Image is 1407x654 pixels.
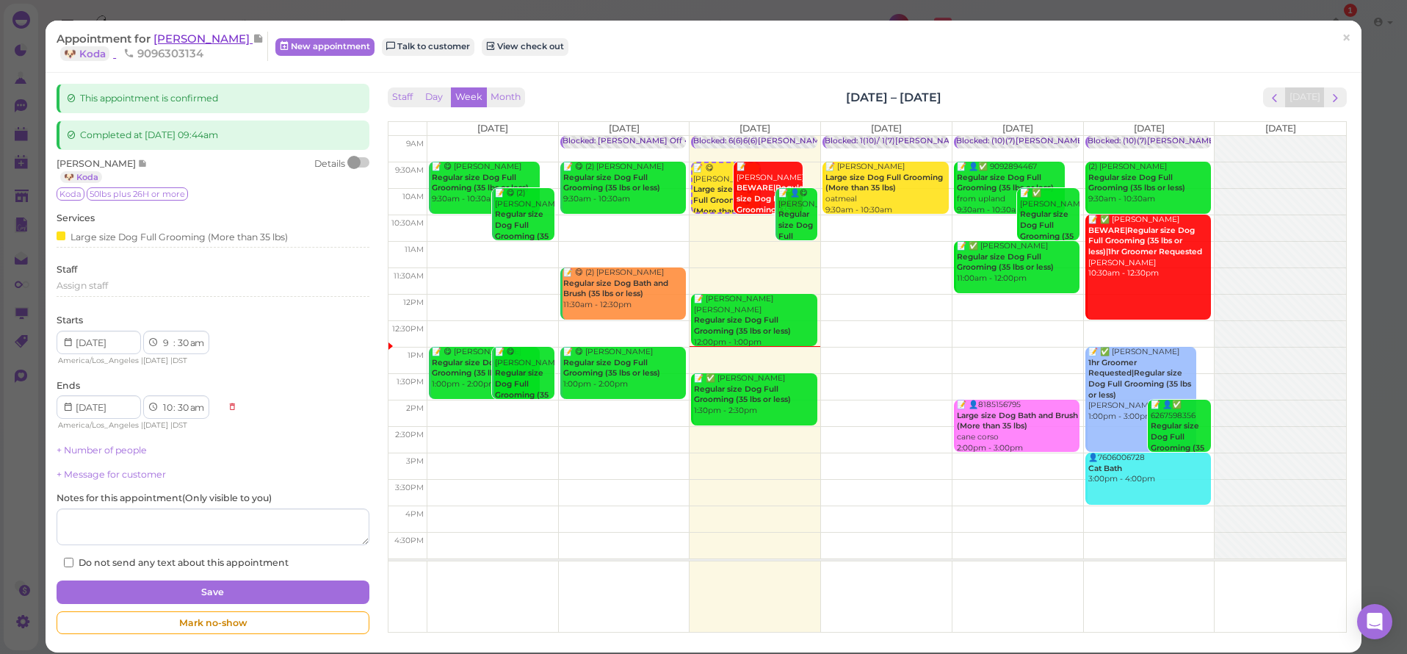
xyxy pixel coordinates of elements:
[477,123,508,134] span: [DATE]
[388,87,417,107] button: Staff
[1088,358,1191,400] b: 1hr Groomer Requested|Regular size Dog Full Grooming (35 lbs or less)
[846,89,941,106] h2: [DATE] – [DATE]
[57,263,77,276] label: Staff
[1020,209,1074,251] b: Regular size Dog Full Grooming (35 lbs or less)
[956,136,1143,147] div: Blocked: (10)(7)[PERSON_NAME] • appointment
[1088,226,1202,256] b: BEWARE|Regular size Dog Full Grooming (35 lbs or less)|1hr Groomer Requested
[495,209,549,251] b: Regular size Dog Full Grooming (35 lbs or less)
[1333,21,1360,56] a: ×
[694,384,791,405] b: Regular size Dog Full Grooming (35 lbs or less)
[275,38,375,56] a: New appointment
[416,87,452,107] button: Day
[451,87,487,107] button: Week
[482,38,568,56] a: View check out
[494,347,555,434] div: 📝 😋 [PERSON_NAME] 1:00pm - 2:00pm
[957,173,1054,193] b: Regular size Dog Full Grooming (35 lbs or less)
[57,314,83,327] label: Starts
[394,271,424,281] span: 11:30am
[57,581,369,604] button: Save
[406,139,424,148] span: 9am
[64,558,73,567] input: Do not send any text about this appointment
[1134,123,1165,134] span: [DATE]
[825,136,1022,147] div: Blocked: 1(10)/ 1(7)[PERSON_NAME] • appointment
[395,430,424,439] span: 2:30pm
[314,157,345,184] div: Details
[737,183,806,225] b: BEWARE|Regular size Dog Full Grooming (35 lbs or less)
[692,163,759,250] div: 📝 😋 [PERSON_NAME] 9:30am - 10:30am
[494,188,555,275] div: 📝 😋 (2) [PERSON_NAME] 10:00am - 11:00am
[1002,123,1033,134] span: [DATE]
[1265,123,1296,134] span: [DATE]
[957,411,1078,431] b: Large size Dog Bath and Brush (More than 35 lbs)
[57,445,147,456] a: + Number of people
[956,400,1079,453] div: 📝 👤8185156795 cane corso 2:00pm - 3:00pm
[57,121,369,150] div: Completed at [DATE] 09:44am
[395,165,424,175] span: 9:30am
[1150,400,1211,497] div: 📝 👤✅ 6267598356 Yelper 2:00pm - 3:00pm
[405,245,424,254] span: 11am
[1151,421,1204,463] b: Regular size Dog Full Grooming (35 lbs or less)
[60,46,109,61] a: 🐶 Koda
[431,162,540,205] div: 📝 😋 [PERSON_NAME] 9:30am - 10:30am
[57,492,272,505] label: Notes for this appointment ( Only visible to you )
[431,347,540,390] div: 📝 😋 [PERSON_NAME] 1:00pm - 2:00pm
[778,209,818,273] b: Regular size Dog Full Grooming (35 lbs or less)
[778,188,817,307] div: 📝 👤😋 [PERSON_NAME] yorkie 10:00am - 11:00am
[694,315,791,336] b: Regular size Dog Full Grooming (35 lbs or less)
[563,347,686,390] div: 📝 😋 [PERSON_NAME] 1:00pm - 2:00pm
[563,279,668,299] b: Regular size Dog Bath and Brush (35 lbs or less)
[1088,453,1211,485] div: 👤7606006728 3:00pm - 4:00pm
[1357,604,1392,639] div: Open Intercom Messenger
[563,267,686,311] div: 📝 😋 (2) [PERSON_NAME] 11:30am - 12:30pm
[609,123,640,134] span: [DATE]
[57,354,220,367] div: | |
[87,187,188,201] span: 50lbs plus 26H or more
[138,158,148,169] span: Note
[1324,87,1347,107] button: next
[57,469,166,480] a: + Message for customer
[60,171,102,183] a: 🐶 Koda
[406,403,424,413] span: 2pm
[956,241,1079,284] div: 📝 ✅ [PERSON_NAME] 11:00am - 12:00pm
[432,358,529,378] b: Regular size Dog Full Grooming (35 lbs or less)
[1088,162,1211,205] div: (2) [PERSON_NAME] 9:30am - 10:30am
[392,324,424,334] span: 12:30pm
[57,32,264,60] a: [PERSON_NAME] 🐶 Koda
[143,420,168,430] span: [DATE]
[1088,173,1185,193] b: Regular size Dog Full Grooming (35 lbs or less)
[57,32,268,61] div: Appointment for
[957,252,1054,273] b: Regular size Dog Full Grooming (35 lbs or less)
[394,536,424,545] span: 4:30pm
[405,509,424,519] span: 4pm
[64,556,289,569] label: Do not send any text about this appointment
[563,162,686,205] div: 📝 😋 (2) [PERSON_NAME] 9:30am - 10:30am
[693,373,817,417] div: 📝 ✅ [PERSON_NAME] 1:30pm - 2:30pm
[739,123,770,134] span: [DATE]
[1342,28,1351,48] span: ×
[563,358,660,378] b: Regular size Dog Full Grooming (35 lbs or less)
[408,351,424,360] span: 1pm
[825,173,943,193] b: Large size Dog Full Grooming (More than 35 lbs)
[57,280,108,291] span: Assign staff
[406,456,424,466] span: 3pm
[57,84,369,113] div: This appointment is confirmed
[1088,215,1211,279] div: 📝 ✅ [PERSON_NAME] [PERSON_NAME] 10:30am - 12:30pm
[495,368,549,410] b: Regular size Dog Full Grooming (35 lbs or less)
[563,173,660,193] b: Regular size Dog Full Grooming (35 lbs or less)
[1019,188,1080,275] div: 📝 ✅ [PERSON_NAME] 10:00am - 11:00am
[173,420,187,430] span: DST
[153,32,253,46] span: [PERSON_NAME]
[173,356,187,365] span: DST
[1088,464,1122,473] b: Cat Bath
[57,158,138,169] span: [PERSON_NAME]
[1088,347,1196,423] div: 📝 ✅ [PERSON_NAME] [PERSON_NAME] 1:00pm - 3:00pm
[57,187,84,201] span: Koda
[563,136,739,147] div: Blocked: [PERSON_NAME] Off • appointment
[403,298,424,307] span: 12pm
[395,483,424,492] span: 3:30pm
[57,419,220,432] div: | |
[397,377,424,387] span: 1:30pm
[143,356,168,365] span: [DATE]
[956,162,1065,215] div: 📝 👤✅ 9092894467 from upland 9:30am - 10:30am
[58,420,139,430] span: America/Los_Angeles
